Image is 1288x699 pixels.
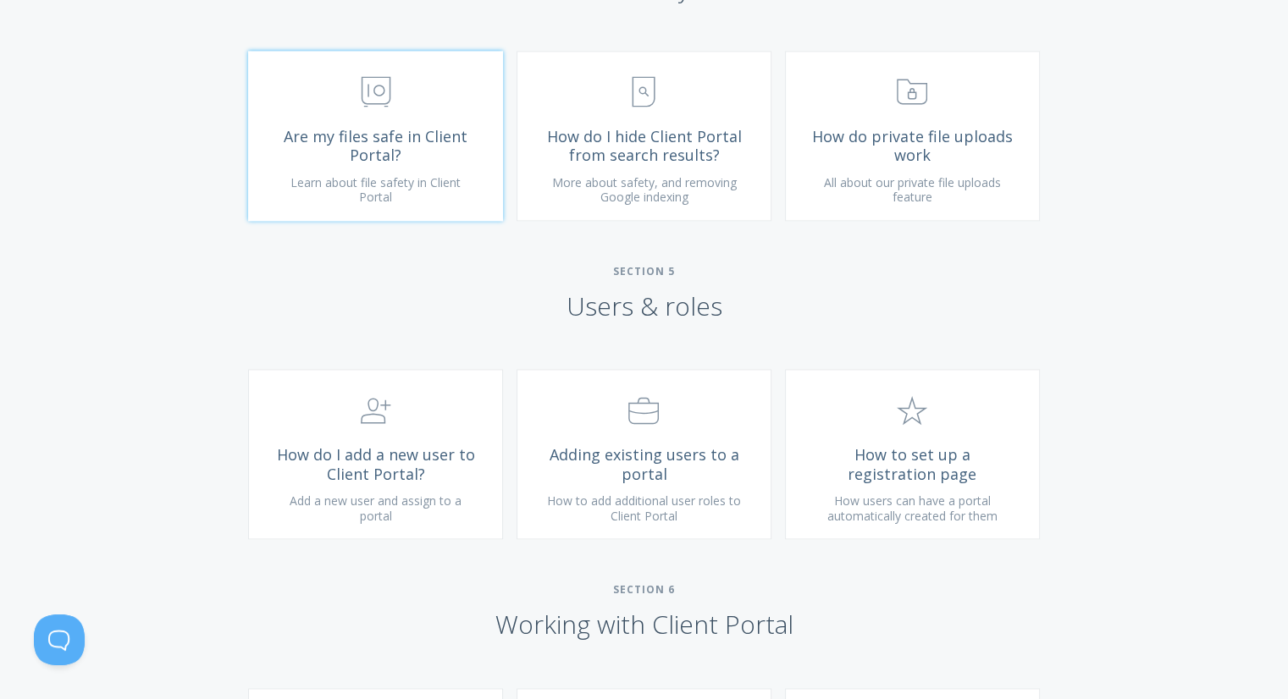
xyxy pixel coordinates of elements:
[34,614,85,665] iframe: Toggle Customer Support
[248,369,503,539] a: How do I add a new user to Client Portal? Add a new user and assign to a portal
[274,127,477,165] span: Are my files safe in Client Portal?
[248,51,503,221] a: Are my files safe in Client Portal? Learn about file safety in Client Portal
[827,493,998,524] span: How users can have a portal automatically created for them
[811,445,1014,483] span: How to set up a registration page
[543,445,745,483] span: Adding existing users to a portal
[290,174,461,206] span: Learn about file safety in Client Portal
[547,493,741,524] span: How to add additional user roles to Client Portal
[824,174,1001,206] span: All about our private file uploads feature
[785,369,1040,539] a: How to set up a registration page How users can have a portal automatically created for them
[551,174,736,206] span: More about safety, and removing Google indexing
[517,51,771,221] a: How do I hide Client Portal from search results? More about safety, and removing Google indexing
[543,127,745,165] span: How do I hide Client Portal from search results?
[811,127,1014,165] span: How do private file uploads work
[274,445,477,483] span: How do I add a new user to Client Portal?
[290,493,462,524] span: Add a new user and assign to a portal
[785,51,1040,221] a: How do private file uploads work All about our private file uploads feature
[517,369,771,539] a: Adding existing users to a portal How to add additional user roles to Client Portal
